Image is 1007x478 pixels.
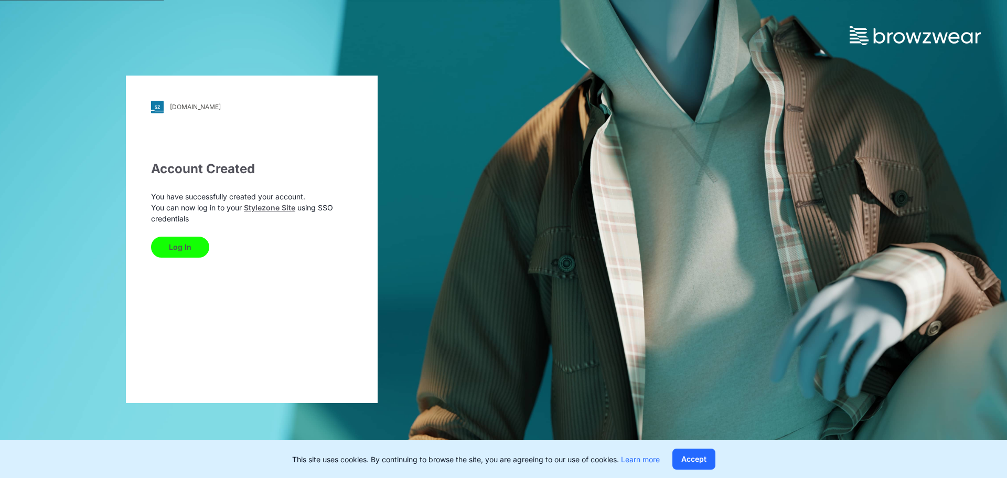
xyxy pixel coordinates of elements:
[151,101,164,113] img: svg+xml;base64,PHN2ZyB3aWR0aD0iMjgiIGhlaWdodD0iMjgiIHZpZXdCb3g9IjAgMCAyOCAyOCIgZmlsbD0ibm9uZSIgeG...
[292,454,660,465] p: This site uses cookies. By continuing to browse the site, you are agreeing to our use of cookies.
[170,103,221,111] div: [DOMAIN_NAME]
[850,26,981,45] img: browzwear-logo.73288ffb.svg
[151,202,352,224] p: You can now log in to your using SSO credentials
[151,191,352,202] p: You have successfully created your account.
[244,203,295,212] a: Stylezone Site
[672,449,715,470] button: Accept
[621,455,660,464] a: Learn more
[151,160,352,178] div: Account Created
[151,101,352,113] a: [DOMAIN_NAME]
[151,237,209,258] button: Log In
